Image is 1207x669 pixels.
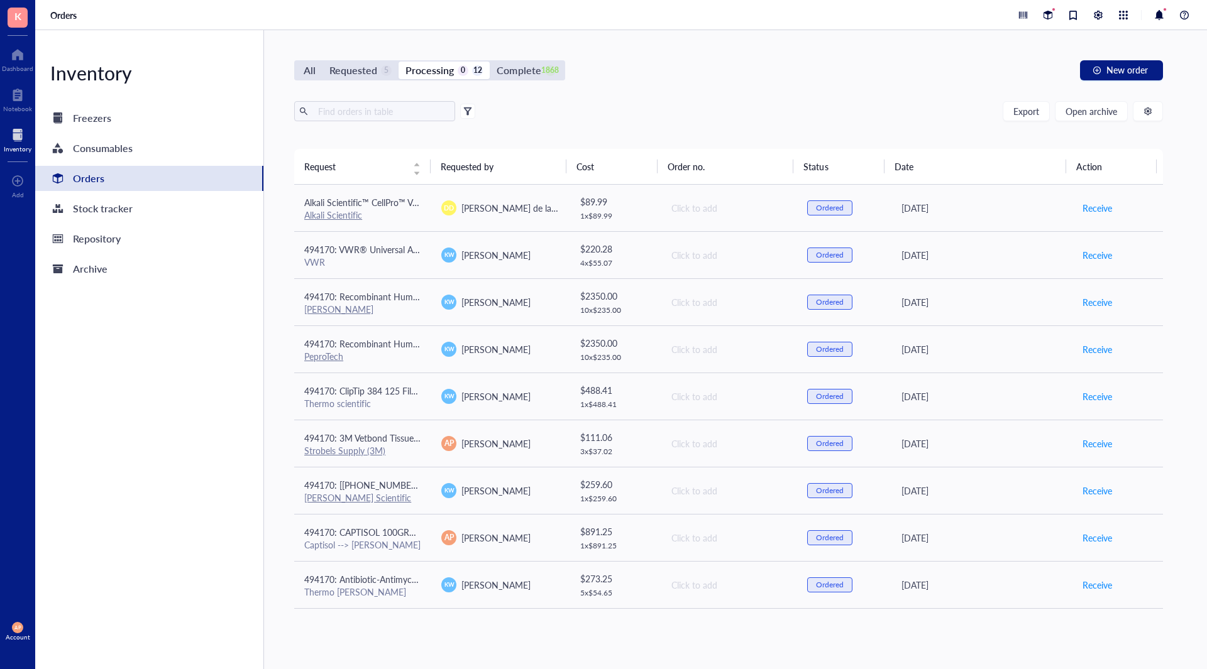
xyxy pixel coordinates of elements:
td: Click to add [660,373,797,420]
div: Click to add [671,342,787,356]
div: 10 x $ 235.00 [580,352,651,362]
div: [DATE] [901,295,1062,309]
span: KW [444,298,454,307]
th: Action [1066,149,1157,184]
span: Request [304,160,405,173]
div: 5 [381,65,392,76]
th: Status [793,149,884,184]
a: Inventory [4,125,31,153]
div: [DATE] [901,578,1062,592]
span: KW [444,580,454,589]
a: Dashboard [2,45,33,72]
span: [PERSON_NAME] [461,484,531,497]
span: Open archive [1066,106,1117,116]
span: 494170: Antibiotic-Antimycotic (100X) [304,573,455,585]
span: K [14,8,21,24]
div: Ordered [816,438,844,449]
div: segmented control [294,60,565,80]
span: [PERSON_NAME] de la [PERSON_NAME] [461,202,623,214]
button: Receive [1082,386,1113,406]
span: AP [444,532,454,543]
span: KW [444,251,454,259]
span: 494170: Recombinant Human PDGF-AA [304,337,463,350]
span: 494170: CAPTISOL 100GRAMS [304,526,428,538]
a: Freezers [35,106,263,131]
div: [DATE] [901,389,1062,403]
div: Requested [329,62,377,79]
div: Click to add [671,248,787,262]
span: Receive [1083,248,1112,262]
div: Ordered [816,297,844,307]
td: Click to add [660,420,797,467]
div: Thermo scientific [304,398,421,409]
span: 494170: 3M Vetbond Tissue Adhesive, 1469SB, 0.1 oz (3 mL) [304,432,541,444]
span: KW [444,392,454,401]
span: Receive [1083,578,1112,592]
div: Click to add [671,201,787,215]
div: Orders [73,170,104,187]
div: Complete [497,62,541,79]
a: Repository [35,226,263,251]
div: Click to add [671,437,787,450]
td: Click to add [660,278,797,325]
input: Find orders in table [313,102,450,121]
td: Click to add [660,467,797,514]
a: Orders [50,9,79,21]
button: Receive [1082,198,1113,218]
div: Inventory [4,145,31,153]
div: Consumables [73,139,133,157]
div: Inventory [35,60,263,85]
span: AP [14,624,21,630]
td: Click to add [660,231,797,278]
button: Open archive [1055,101,1128,121]
div: Click to add [671,295,787,309]
div: 12 [472,65,483,76]
div: Dashboard [2,65,33,72]
div: 4 x $ 55.07 [580,258,651,268]
div: $ 259.60 [580,477,651,491]
th: Request [294,149,431,184]
div: $ 2350.00 [580,336,651,350]
div: $ 891.25 [580,525,651,538]
div: $ 273.25 [580,572,651,585]
div: Click to add [671,484,787,498]
a: Consumables [35,136,263,161]
div: $ 2350.00 [580,289,651,303]
div: Ordered [816,391,844,401]
button: Receive [1082,245,1113,265]
div: Processing [405,62,454,79]
div: Click to add [671,578,787,592]
div: Notebook [3,105,32,112]
td: Click to add [660,514,797,561]
div: 3 x $ 37.02 [580,447,651,457]
div: Click to add [671,389,787,403]
span: [PERSON_NAME] [461,390,531,403]
a: [PERSON_NAME] Scientific [304,491,411,504]
button: Receive [1082,339,1113,359]
div: $ 488.41 [580,383,651,397]
button: Receive [1082,481,1113,501]
div: Account [6,633,30,641]
span: 494170: ClipTip 384 125 Filter Sterile [304,384,448,397]
div: 1 x $ 891.25 [580,541,651,551]
span: DD [444,203,454,213]
div: 0 [458,65,468,76]
div: [DATE] [901,342,1062,356]
div: [DATE] [901,531,1062,545]
div: 5 x $ 54.65 [580,588,651,598]
button: Receive [1082,292,1113,312]
div: Captisol --> [PERSON_NAME] [304,539,421,550]
div: Ordered [816,486,844,496]
span: Receive [1083,342,1112,356]
span: [PERSON_NAME] [461,579,531,591]
div: Freezers [73,109,111,127]
td: Click to add [660,185,797,232]
span: [PERSON_NAME] [461,531,531,544]
div: $ 89.99 [580,195,651,209]
span: KW [444,345,454,354]
a: Stock tracker [35,196,263,221]
a: Notebook [3,85,32,112]
span: AP [444,438,454,449]
div: 10 x $ 235.00 [580,305,651,315]
div: Ordered [816,250,844,260]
